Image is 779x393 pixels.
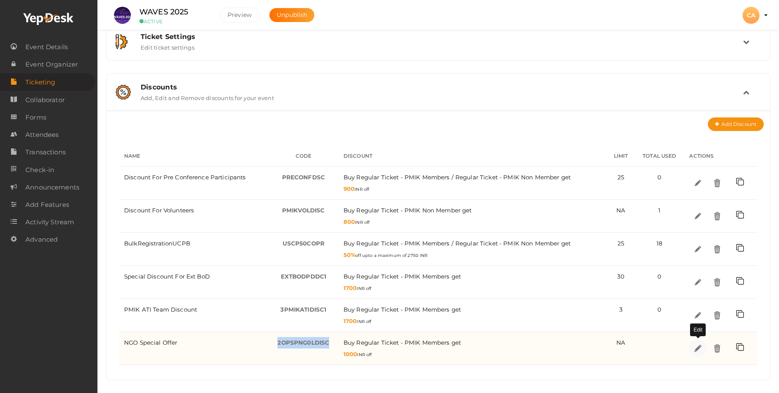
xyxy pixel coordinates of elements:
span: Advanced [25,231,58,248]
span: 50% [344,251,355,258]
span: Regular Ticket - PMIK Non Member [455,174,559,181]
span: USCP50COPR [283,240,324,247]
th: Actions [684,146,757,167]
span: INR off [344,187,369,192]
span: Check-in [25,162,54,178]
span: NA [616,339,625,346]
img: edit.svg [693,212,702,220]
span: Event Details [25,39,68,56]
button: Add Discount [708,117,764,131]
span: 18 [657,240,663,247]
span: 900 [344,185,355,192]
span: 1700 [344,318,357,324]
img: edit.svg [693,311,702,320]
span: 1000 [344,351,358,357]
span: 25 [618,174,624,181]
span: 2OPSPNG0lDisc [277,339,329,346]
th: Total used [635,146,684,167]
span: Event Organizer [25,56,78,73]
span: 1 [658,207,660,214]
th: Discount [338,146,607,167]
span: Regular Ticket - PMIK Non Member [356,207,460,214]
profile-pic: CA [743,11,760,19]
span: PMIKVOLDISC [282,207,325,214]
span: Buy get [344,339,461,346]
span: Buy get [344,306,461,313]
span: NGO Special Offer [124,339,177,346]
span: Special Discount for Ext BoD [124,273,210,280]
img: S4WQAGVX_small.jpeg [114,7,131,24]
span: Buy get [344,273,461,280]
div: CA [743,7,760,24]
img: edit.svg [693,278,702,287]
span: off upto a maximum of 2750 INR [344,253,428,258]
span: Unpublish [277,11,307,19]
img: delete.svg [713,212,722,220]
span: INR off [344,319,371,324]
span: 3 [619,306,623,313]
span: NA [616,207,625,214]
label: Add, Edit and Remove discounts for your event [141,91,274,101]
small: ACTIVE [139,18,207,25]
span: Discount for Volunteers [124,207,194,214]
div: Ticket Settings [141,33,743,41]
span: Discount for Pre conference participants [124,174,246,181]
img: delete.svg [713,245,722,254]
img: promotions.svg [116,85,131,100]
span: INR off [344,286,371,291]
span: / [452,240,454,247]
span: Add Features [25,196,69,213]
img: delete.svg [713,311,722,320]
span: Regular Ticket - PMIK Members [356,174,449,181]
a: Ticket Settings Edit ticket settings [111,45,766,53]
span: Buy get [344,174,571,181]
img: edit.svg [693,178,702,187]
span: Regular Ticket - PMIK Members [356,306,449,313]
span: Regular Ticket - PMIK Members [356,240,449,247]
span: Transactions [25,144,66,161]
button: Preview [220,8,259,22]
div: Discounts [141,83,743,91]
span: Collaborator [25,92,65,109]
a: Discounts Add, Edit and Remove discounts for your event [111,95,766,103]
th: Limit [607,146,635,167]
span: Regular Ticket - PMIK Non Member [455,240,559,247]
span: 25 [618,240,624,247]
img: setting.svg [116,34,128,49]
span: PRECONFDSC [282,174,325,181]
span: INR off [344,352,372,357]
span: 30 [617,273,624,280]
th: Code [269,146,338,167]
span: INR off [344,220,369,225]
img: edit.svg [693,343,703,353]
span: PMIK ATI Team Discount [124,306,197,313]
span: Attendees [25,126,58,143]
div: Edit [690,323,706,336]
span: Forms [25,109,46,126]
span: Regular Ticket - PMIK Members [356,339,449,346]
span: 0 [657,306,661,313]
span: Buy get [344,207,472,214]
img: edit.svg [693,245,702,254]
img: delete.svg [713,178,722,187]
button: CA [740,6,762,24]
span: 0 [657,174,661,181]
span: 1700 [344,284,357,291]
button: Unpublish [269,8,314,22]
span: 800 [344,218,355,225]
span: Regular Ticket - PMIK Members [356,273,449,280]
label: WAVES 2025 [139,6,188,18]
label: Edit ticket settings [141,41,194,51]
img: delete.svg [713,344,722,353]
th: Name [119,146,269,167]
span: Activity Stream [25,214,74,231]
span: Buy get [344,240,571,247]
span: BulkRegistrationUCPB [124,240,190,247]
img: delete.svg [713,278,722,287]
span: 3PMIKATIDISC1 [280,306,326,313]
span: Announcements [25,179,79,196]
span: / [452,174,454,181]
span: Ticketing [25,74,55,91]
span: EXTBODPDDC1 [281,273,327,280]
span: 0 [657,273,661,280]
